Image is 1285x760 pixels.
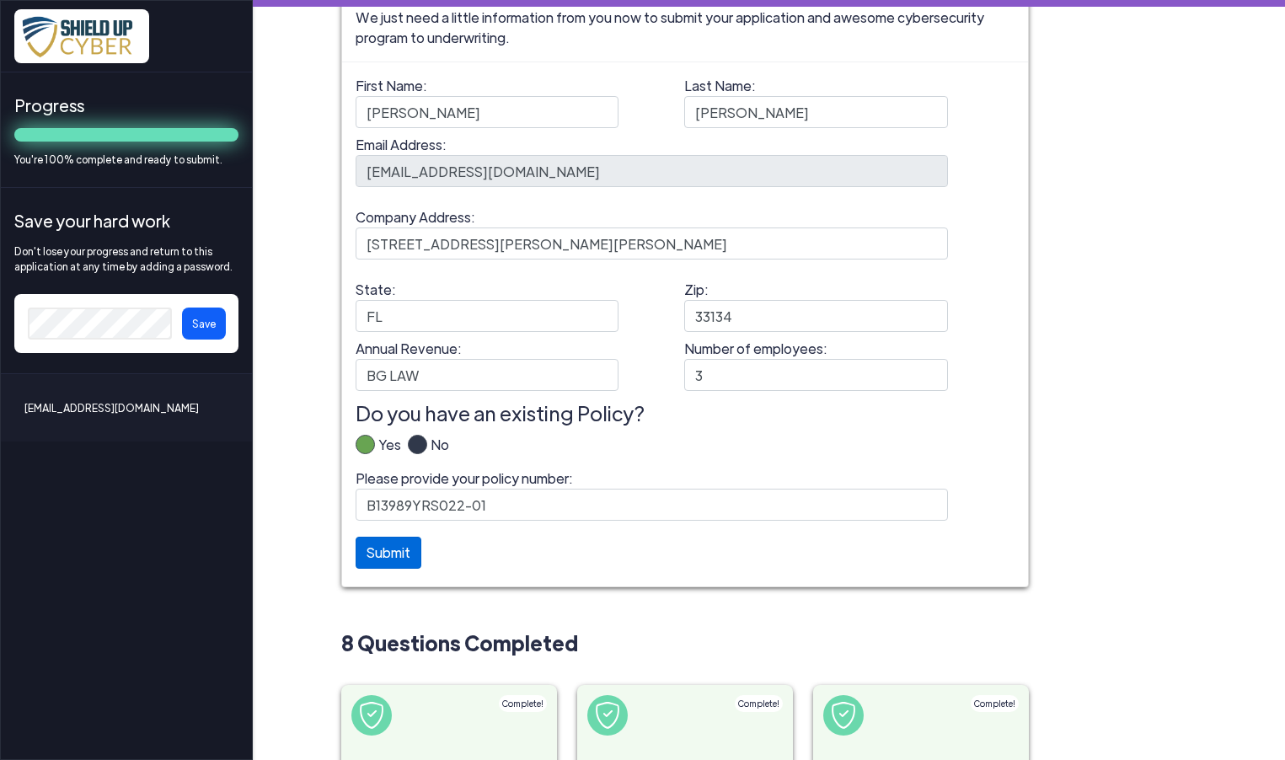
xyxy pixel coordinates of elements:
[356,537,421,569] button: Submit
[356,280,619,332] label: State:
[356,135,949,187] label: Email Address:
[14,244,238,274] span: Don't lose your progress and return to this application at any time by adding a password.
[427,435,449,468] label: No
[358,702,385,729] img: shield-check-white.svg
[14,152,238,167] span: You're 100% complete and ready to submit.
[684,96,948,128] input: Last Name:
[14,9,149,63] img: x7pemu0IxLxkcbZJZdzx2HwkaHwO9aaLS0XkQIJL.png
[684,76,948,128] label: Last Name:
[594,702,621,729] img: shield-check-white.svg
[356,339,619,391] label: Annual Revenue:
[182,308,226,340] button: Save
[974,698,1015,709] span: Complete!
[356,489,949,521] input: Please provide your policy number:
[356,398,1015,428] legend: Do you have an existing Policy?
[356,96,619,128] input: First Name:
[684,339,948,391] label: Number of employees:
[356,300,619,332] input: State:
[738,698,779,709] span: Complete!
[356,155,949,187] input: Email Address:
[1004,578,1285,760] iframe: Chat Widget
[502,698,543,709] span: Complete!
[14,208,238,233] span: Save your hard work
[24,394,199,421] span: [EMAIL_ADDRESS][DOMAIN_NAME]
[356,227,949,260] input: Company Address:
[684,359,948,391] input: Number of employees:
[830,702,857,729] img: shield-check-white.svg
[684,280,948,332] label: Zip:
[356,76,619,128] label: First Name:
[356,359,619,391] input: Annual Revenue:
[14,93,238,118] span: Progress
[341,628,1029,658] span: 8 Questions Completed
[356,8,1015,48] span: We just need a little information from you now to submit your application and awesome cybersecuri...
[684,300,948,332] input: Zip:
[375,435,401,468] label: Yes
[356,207,949,260] label: Company Address:
[356,468,949,521] label: Please provide your policy number:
